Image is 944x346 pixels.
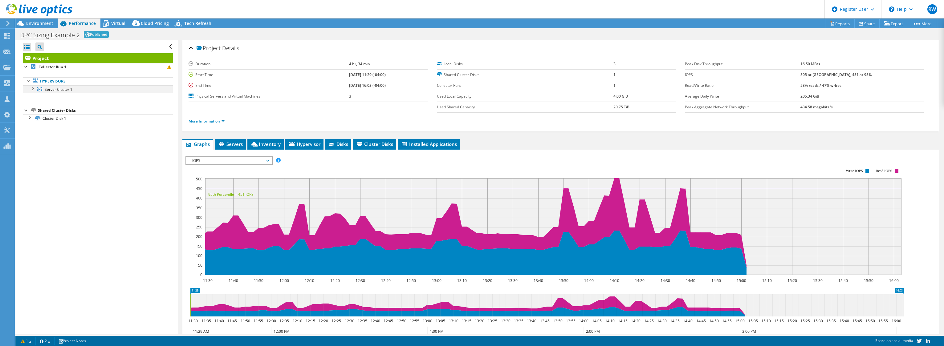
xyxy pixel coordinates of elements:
[825,19,855,28] a: Reports
[196,195,202,201] text: 400
[501,318,511,324] text: 13:30
[227,318,237,324] text: 11:45
[305,278,314,283] text: 12:10
[635,278,645,283] text: 14:20
[189,72,349,78] label: Start Time
[23,114,173,122] a: Cluster Disk 1
[384,318,393,324] text: 12:45
[879,19,908,28] a: Export
[23,85,173,93] a: Server Cluster 1
[846,169,863,173] text: Write IOPS
[141,20,169,26] span: Cloud Pricing
[39,64,66,70] b: Collector Run 1
[826,318,836,324] text: 15:35
[685,82,800,89] label: Read/Write Ratio
[54,337,90,345] a: Project Notes
[345,318,354,324] text: 12:30
[657,318,667,324] text: 14:30
[254,278,263,283] text: 11:50
[436,318,445,324] text: 13:05
[449,318,458,324] text: 13:10
[553,318,563,324] text: 13:50
[437,93,614,99] label: Used Local Capacity
[23,77,173,85] a: Hypervisors
[214,318,224,324] text: 11:40
[800,72,872,77] b: 505 at [GEOGRAPHIC_DATA], 451 at 95%
[328,141,348,147] span: Disks
[349,94,351,99] b: 3
[838,278,848,283] text: 15:40
[685,104,800,110] label: Peak Aggregate Network Throughput
[800,104,833,110] b: 434.58 megabits/s
[437,72,614,78] label: Shared Cluster Disks
[208,192,254,197] text: 95th Percentile = 451 IOPS
[241,318,250,324] text: 11:50
[17,337,36,345] a: 1
[644,318,654,324] text: 14:25
[330,278,340,283] text: 12:20
[26,20,53,26] span: Environment
[401,141,457,147] span: Installed Applications
[189,61,349,67] label: Duration
[889,278,899,283] text: 16:00
[196,186,202,191] text: 450
[579,318,588,324] text: 14:00
[670,318,680,324] text: 14:35
[613,94,628,99] b: 4.00 GiB
[410,318,419,324] text: 12:55
[605,318,615,324] text: 14:10
[111,20,125,26] span: Virtual
[618,318,628,324] text: 14:15
[566,318,576,324] text: 13:55
[854,19,880,28] a: Share
[800,318,810,324] text: 15:25
[349,72,386,77] b: [DATE] 11:29 (-04:00)
[592,318,602,324] text: 14:05
[584,278,594,283] text: 14:00
[306,318,315,324] text: 12:15
[875,338,913,343] span: Share on social media
[69,20,96,26] span: Performance
[685,93,800,99] label: Average Daily Write
[483,278,492,283] text: 13:20
[800,61,820,66] b: 16.50 MB/s
[559,278,568,283] text: 13:50
[349,61,370,66] b: 4 hr, 34 min
[613,72,616,77] b: 1
[189,157,268,164] span: IOPS
[432,278,441,283] text: 13:00
[527,318,536,324] text: 13:40
[927,4,937,14] span: RW
[200,272,202,277] text: 0
[267,318,276,324] text: 12:00
[35,337,55,345] a: 2
[201,318,211,324] text: 11:35
[852,318,862,324] text: 15:45
[84,31,109,38] span: Published
[813,318,823,324] text: 15:30
[254,318,263,324] text: 11:55
[229,278,238,283] text: 11:40
[534,278,543,283] text: 13:40
[865,318,875,324] text: 15:50
[45,87,72,92] span: Server Cluster 1
[613,104,629,110] b: 20.75 TiB
[709,318,719,324] text: 14:50
[735,318,745,324] text: 15:00
[218,141,243,147] span: Servers
[457,278,467,283] text: 13:10
[475,318,484,324] text: 13:20
[198,263,202,268] text: 50
[683,318,693,324] text: 14:40
[840,318,849,324] text: 15:40
[508,278,518,283] text: 13:30
[349,83,386,88] b: [DATE] 16:03 (-04:00)
[196,224,202,230] text: 250
[406,278,416,283] text: 12:50
[787,318,797,324] text: 15:20
[610,278,619,283] text: 14:10
[196,253,202,258] text: 100
[488,318,497,324] text: 13:25
[437,61,614,67] label: Local Disks
[279,318,289,324] text: 12:05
